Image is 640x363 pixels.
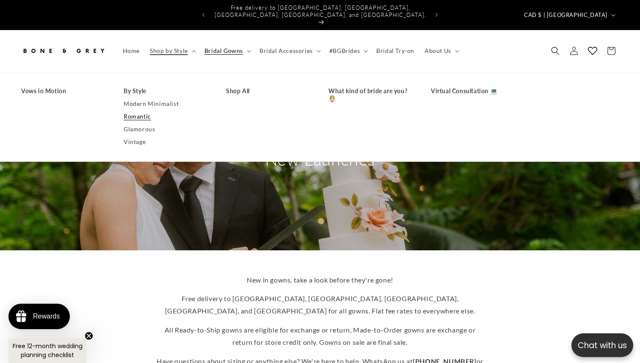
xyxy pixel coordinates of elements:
[118,42,145,60] a: Home
[204,47,243,55] span: Bridal Gowns
[524,11,607,19] span: CAD $ | [GEOGRAPHIC_DATA]
[85,332,93,340] button: Close teaser
[155,274,485,286] p: New in gowns, take a look before they're gone!
[124,136,209,148] a: Vintage
[226,85,312,97] a: Shop All
[240,148,400,170] h2: New Launches
[194,7,213,23] button: Previous announcement
[155,293,485,317] p: Free delivery to [GEOGRAPHIC_DATA], [GEOGRAPHIC_DATA], [GEOGRAPHIC_DATA], [GEOGRAPHIC_DATA], and ...
[18,39,109,64] a: Bone and Grey Bridal
[571,339,633,352] p: Chat with us
[431,85,516,97] a: Virtual Consultation 💻
[254,42,324,60] summary: Bridal Accessories
[145,42,199,60] summary: Shop by Style
[215,4,426,18] span: Free delivery to [GEOGRAPHIC_DATA], [GEOGRAPHIC_DATA], [GEOGRAPHIC_DATA], [GEOGRAPHIC_DATA], and ...
[155,324,485,349] p: All Ready-to-Ship gowns are eligible for exchange or return, Made-to-Order gowns are exchange or ...
[124,110,209,123] a: Romantic
[259,47,313,55] span: Bridal Accessories
[546,42,565,60] summary: Search
[21,42,106,60] img: Bone and Grey Bridal
[371,42,419,60] a: Bridal Try-on
[199,42,254,60] summary: Bridal Gowns
[124,85,209,97] a: By Style
[376,47,414,55] span: Bridal Try-on
[21,85,107,97] a: Vows in Motion
[124,123,209,136] a: Glamorous
[123,47,140,55] span: Home
[329,47,360,55] span: #BGBrides
[328,85,414,105] a: What kind of bride are you? 👰
[571,333,633,357] button: Open chatbox
[324,42,371,60] summary: #BGBrides
[124,97,209,110] a: Modern Minimalist
[519,7,619,23] button: CAD $ | [GEOGRAPHIC_DATA]
[13,342,83,359] span: Free 12-month wedding planning checklist
[150,47,188,55] span: Shop by Style
[427,7,446,23] button: Next announcement
[33,313,60,320] div: Rewards
[8,338,86,363] div: Free 12-month wedding planning checklistClose teaser
[425,47,451,55] span: About Us
[419,42,463,60] summary: About Us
